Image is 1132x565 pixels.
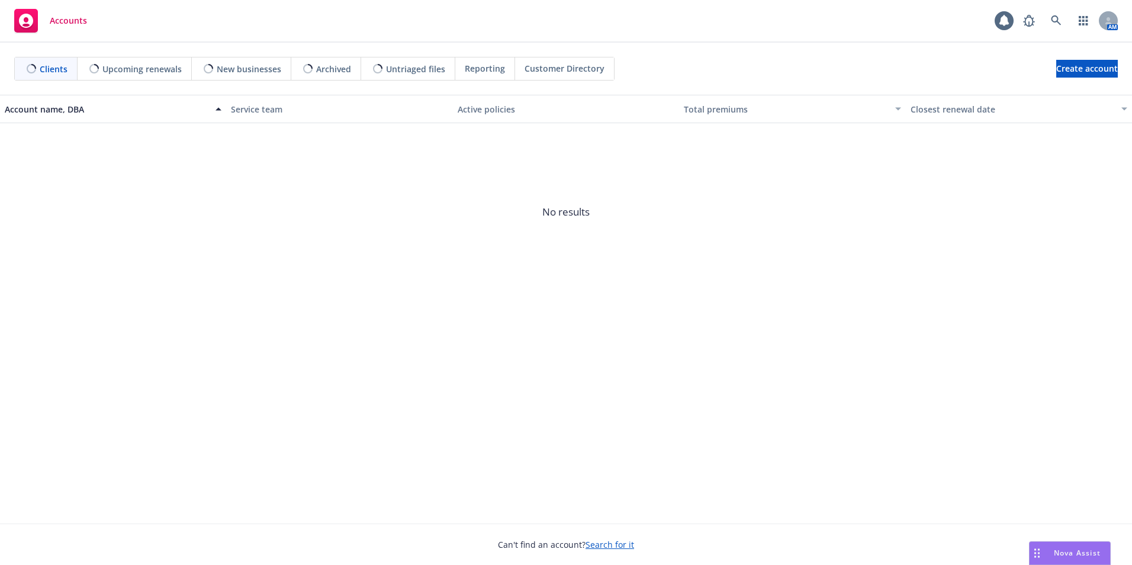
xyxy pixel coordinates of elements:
[498,538,634,551] span: Can't find an account?
[684,103,887,115] div: Total premiums
[217,63,281,75] span: New businesses
[525,62,604,75] span: Customer Directory
[465,62,505,75] span: Reporting
[458,103,674,115] div: Active policies
[316,63,351,75] span: Archived
[1072,9,1095,33] a: Switch app
[50,16,87,25] span: Accounts
[226,95,452,123] button: Service team
[40,63,67,75] span: Clients
[679,95,905,123] button: Total premiums
[586,539,634,550] a: Search for it
[1030,542,1044,564] div: Drag to move
[386,63,445,75] span: Untriaged files
[1017,9,1041,33] a: Report a Bug
[9,4,92,37] a: Accounts
[1029,541,1111,565] button: Nova Assist
[1054,548,1101,558] span: Nova Assist
[5,103,208,115] div: Account name, DBA
[911,103,1114,115] div: Closest renewal date
[1056,60,1118,78] a: Create account
[231,103,448,115] div: Service team
[1056,57,1118,80] span: Create account
[1044,9,1068,33] a: Search
[102,63,182,75] span: Upcoming renewals
[906,95,1132,123] button: Closest renewal date
[453,95,679,123] button: Active policies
